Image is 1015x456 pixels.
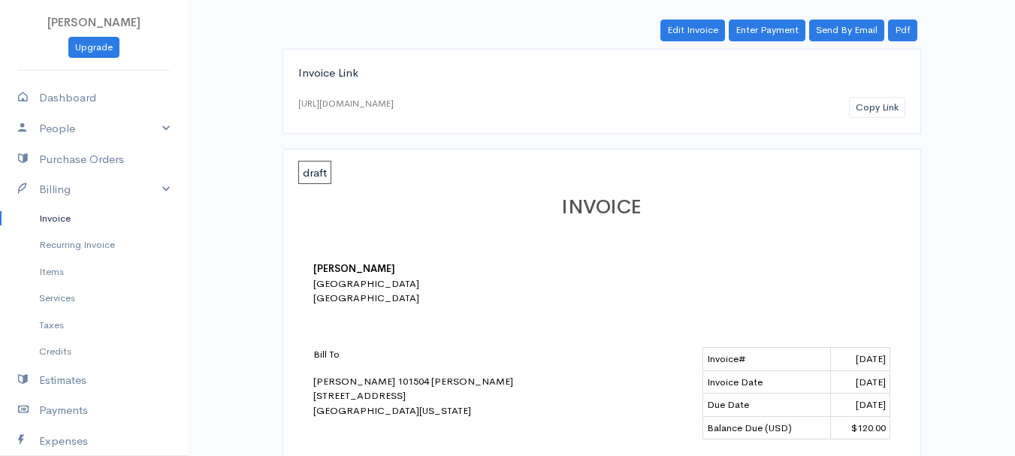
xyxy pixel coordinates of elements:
[313,347,576,418] div: [PERSON_NAME] 101504 [PERSON_NAME] [STREET_ADDRESS] [GEOGRAPHIC_DATA][US_STATE]
[809,20,884,41] a: Send By Email
[702,370,831,394] td: Invoice Date
[68,37,119,59] a: Upgrade
[831,348,890,371] td: [DATE]
[702,416,831,439] td: Balance Due (USD)
[47,15,140,29] span: [PERSON_NAME]
[702,394,831,417] td: Due Date
[298,65,905,82] div: Invoice Link
[298,161,331,184] span: draft
[298,97,394,110] div: [URL][DOMAIN_NAME]
[831,370,890,394] td: [DATE]
[831,394,890,417] td: [DATE]
[702,348,831,371] td: Invoice#
[313,197,890,219] h1: INVOICE
[313,347,576,362] p: Bill To
[831,416,890,439] td: $120.00
[313,276,576,306] div: [GEOGRAPHIC_DATA] [GEOGRAPHIC_DATA]
[849,97,905,119] button: Copy Link
[660,20,725,41] a: Edit Invoice
[888,20,917,41] a: Pdf
[729,20,805,41] a: Enter Payment
[313,262,395,275] b: [PERSON_NAME]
